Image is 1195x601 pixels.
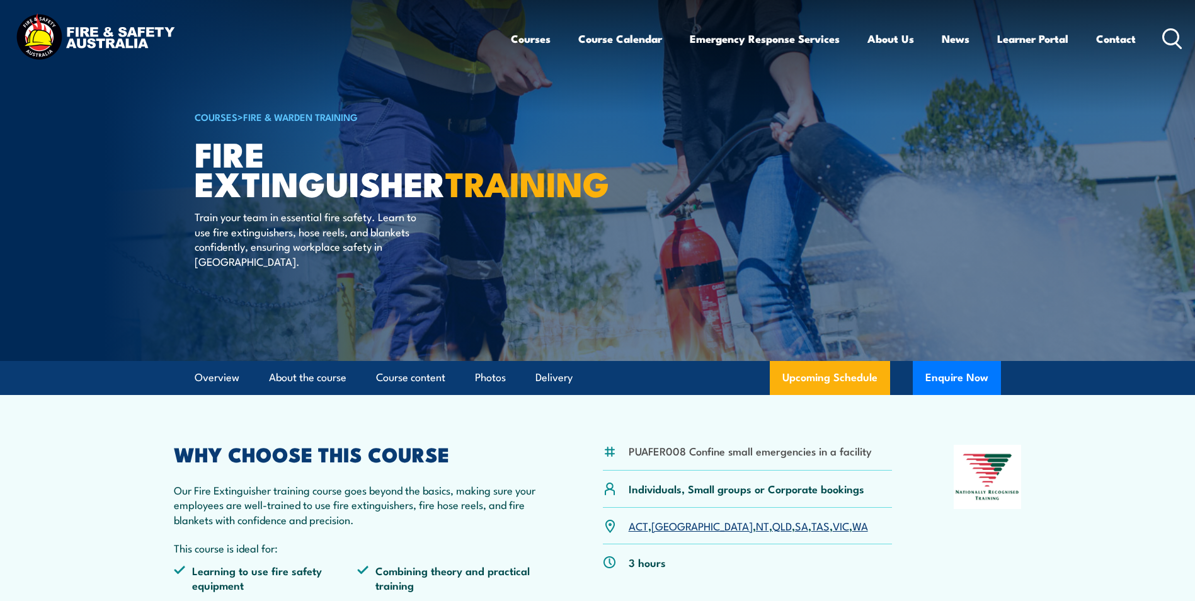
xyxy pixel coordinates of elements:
a: Photos [475,361,506,394]
a: Overview [195,361,239,394]
a: WA [852,518,868,533]
a: Course content [376,361,445,394]
img: Nationally Recognised Training logo. [954,445,1022,509]
li: Combining theory and practical training [357,563,541,593]
a: NT [756,518,769,533]
a: Contact [1096,22,1136,55]
a: About Us [867,22,914,55]
a: Course Calendar [578,22,662,55]
p: Train your team in essential fire safety. Learn to use fire extinguishers, hose reels, and blanke... [195,209,425,268]
p: Our Fire Extinguisher training course goes beyond the basics, making sure your employees are well... [174,483,542,527]
h2: WHY CHOOSE THIS COURSE [174,445,542,462]
h6: > [195,109,506,124]
a: Upcoming Schedule [770,361,890,395]
p: , , , , , , , [629,518,868,533]
h1: Fire Extinguisher [195,139,506,197]
a: COURSES [195,110,237,123]
p: This course is ideal for: [174,541,542,555]
a: VIC [833,518,849,533]
a: [GEOGRAPHIC_DATA] [651,518,753,533]
li: PUAFER008 Confine small emergencies in a facility [629,444,872,458]
a: News [942,22,969,55]
button: Enquire Now [913,361,1001,395]
a: Emergency Response Services [690,22,840,55]
a: SA [795,518,808,533]
a: TAS [811,518,830,533]
a: Delivery [535,361,573,394]
li: Learning to use fire safety equipment [174,563,358,593]
a: Fire & Warden Training [243,110,358,123]
p: 3 hours [629,555,666,570]
a: QLD [772,518,792,533]
strong: TRAINING [445,156,609,209]
a: ACT [629,518,648,533]
a: About the course [269,361,346,394]
a: Learner Portal [997,22,1068,55]
p: Individuals, Small groups or Corporate bookings [629,481,864,496]
a: Courses [511,22,551,55]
